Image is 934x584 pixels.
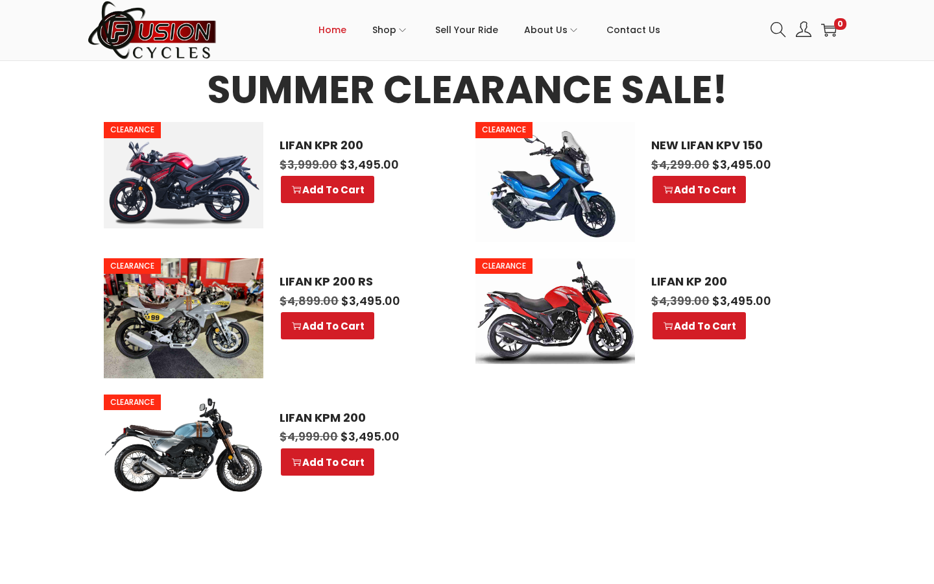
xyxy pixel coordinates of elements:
[651,293,659,309] span: $
[341,293,400,309] span: 3,495.00
[475,258,533,274] span: CLEARANCE
[712,293,771,309] span: 3,495.00
[651,274,814,289] a: LIFAN KP 200
[340,156,348,173] span: $
[281,176,374,203] a: Select options for “LIFAN KPR 200”
[280,428,338,444] span: 4,999.00
[104,395,263,493] a: CLEARANCE
[475,122,635,242] img: NEW LIFAN KPV 150
[372,1,409,59] a: Shop
[435,14,498,46] span: Sell Your Ride
[475,258,635,364] img: LIFAN KP 200
[318,1,346,59] a: Home
[104,122,263,228] a: CLEARANCE
[280,293,339,309] span: 4,899.00
[651,293,710,309] span: 4,399.00
[281,448,374,476] a: Select options for “LIFAN KPM 200”
[712,156,720,173] span: $
[104,395,161,410] span: CLEARANCE
[280,156,337,173] span: 3,999.00
[104,122,161,138] span: CLEARANCE
[475,258,635,364] a: CLEARANCE
[280,138,442,152] a: LIFAN KPR 200
[524,1,581,59] a: About Us
[318,14,346,46] span: Home
[606,14,660,46] span: Contact Us
[217,1,761,59] nav: Primary navigation
[524,14,568,46] span: About Us
[340,156,399,173] span: 3,495.00
[651,138,814,152] a: NEW LIFAN KPV 150
[281,312,374,339] a: Select options for “LIFAN KP 200 RS”
[280,274,442,289] a: LIFAN KP 200 RS
[475,122,533,138] span: CLEARANCE
[104,122,263,228] img: LIFAN KPR 200
[280,156,287,173] span: $
[712,156,771,173] span: 3,495.00
[651,156,659,173] span: $
[475,122,635,242] a: CLEARANCE
[653,176,746,203] a: Select options for “NEW LIFAN KPV 150”
[280,411,442,425] a: LIFAN KPM 200
[821,22,837,38] a: 0
[104,258,263,378] img: LIFAN KP 200 RS
[341,293,349,309] span: $
[653,312,746,339] a: Select options for “LIFAN KP 200”
[712,293,720,309] span: $
[280,428,287,444] span: $
[341,428,400,444] span: 3,495.00
[104,71,830,109] h3: SUMMER CLEARANCE SALE!
[435,1,498,59] a: Sell Your Ride
[104,258,263,378] a: CLEARANCE
[372,14,396,46] span: Shop
[104,395,263,493] img: LIFAN KPM 200
[651,156,710,173] span: 4,299.00
[280,293,287,309] span: $
[104,258,161,274] span: CLEARANCE
[341,428,348,444] span: $
[606,1,660,59] a: Contact Us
